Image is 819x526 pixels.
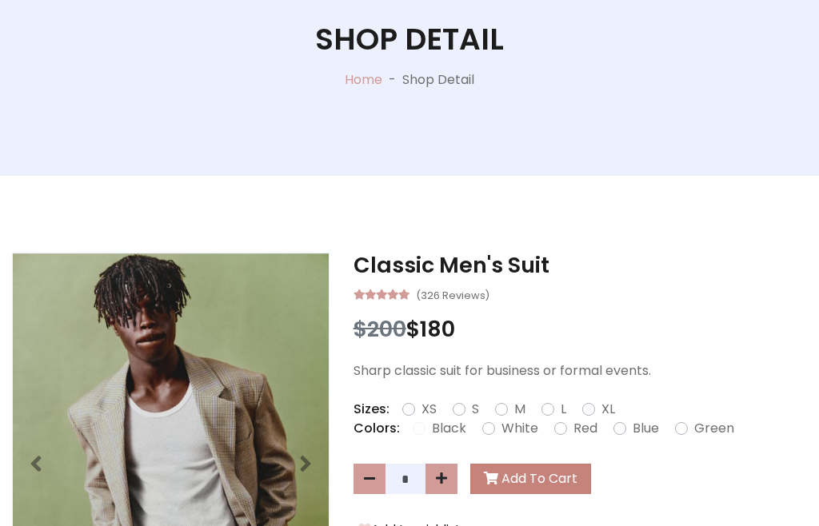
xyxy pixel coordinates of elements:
[514,400,525,419] label: M
[472,400,479,419] label: S
[421,400,437,419] label: XS
[561,400,566,419] label: L
[501,419,538,438] label: White
[694,419,734,438] label: Green
[416,285,489,304] small: (326 Reviews)
[633,419,659,438] label: Blue
[354,361,807,381] p: Sharp classic suit for business or formal events.
[315,22,504,58] h1: Shop Detail
[402,70,474,90] p: Shop Detail
[573,419,597,438] label: Red
[354,314,406,344] span: $200
[470,464,591,494] button: Add To Cart
[420,314,455,344] span: 180
[345,70,382,89] a: Home
[382,70,402,90] p: -
[601,400,615,419] label: XL
[354,419,400,438] p: Colors:
[354,400,390,419] p: Sizes:
[432,419,466,438] label: Black
[354,253,807,278] h3: Classic Men's Suit
[354,317,807,342] h3: $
